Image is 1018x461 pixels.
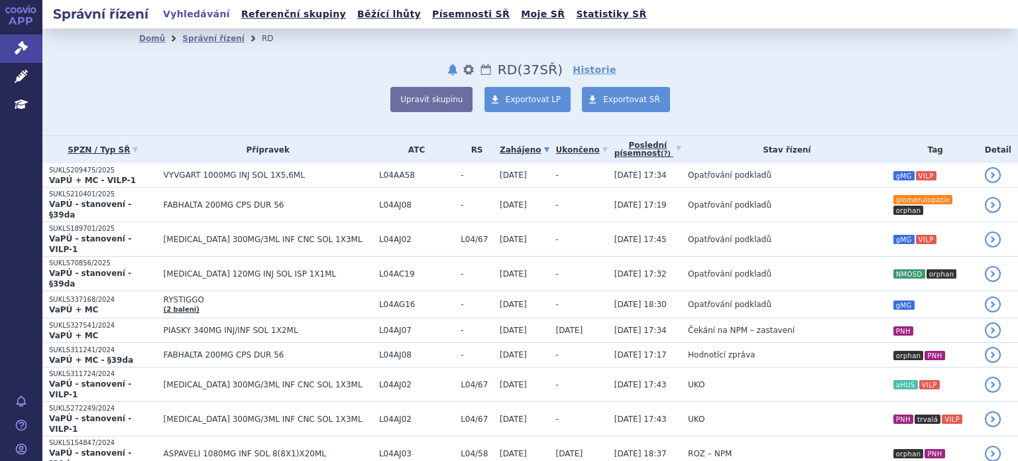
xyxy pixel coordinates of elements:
p: SUKLS327541/2024 [49,321,157,330]
p: SUKLS311724/2024 [49,369,157,379]
span: L04AC19 [379,269,454,279]
span: [DATE] 17:19 [614,200,667,210]
a: detail [985,296,1001,312]
button: notifikace [446,62,459,78]
strong: VaPÚ - stanovení - VILP-1 [49,379,131,399]
span: ROZ – NPM [688,449,732,458]
span: - [556,170,559,180]
span: L04/67 [461,380,493,389]
span: [DATE] 17:17 [614,350,667,360]
span: VYVGART 1000MG INJ SOL 1X5,6ML [164,170,372,180]
a: Správní řízení [182,34,245,43]
a: Poslednípísemnost(?) [614,136,681,163]
a: Ukončeno [556,141,608,159]
a: Referenční skupiny [237,5,350,23]
span: [DATE] [556,326,583,335]
h2: Správní řízení [42,5,159,23]
a: (2 balení) [164,306,199,313]
span: [DATE] [500,449,527,458]
span: - [556,235,559,244]
span: [DATE] [500,415,527,424]
span: [DATE] [556,449,583,458]
span: L04/67 [461,235,493,244]
a: Exportovat SŘ [582,87,670,112]
span: - [556,200,559,210]
span: - [556,300,559,309]
p: SUKLS209475/2025 [49,166,157,175]
abbr: (?) [661,150,671,158]
span: UKO [688,415,705,424]
a: detail [985,231,1001,247]
a: Lhůty [479,62,492,78]
span: - [556,415,559,424]
span: [DATE] [500,380,527,389]
span: ASPAVELI 1080MG INF SOL 8(8X1)X20ML [164,449,372,458]
p: SUKLS189701/2025 [49,224,157,233]
a: Historie [573,63,616,76]
p: SUKLS210401/2025 [49,190,157,199]
i: VILP [916,235,936,244]
p: SUKLS154847/2024 [49,438,157,448]
th: ATC [372,136,454,163]
a: SPZN / Typ SŘ [49,141,157,159]
span: [DATE] [500,350,527,360]
span: [DATE] 17:32 [614,269,667,279]
span: Exportovat SŘ [603,95,660,104]
a: Moje SŘ [517,5,569,23]
span: [DATE] [500,170,527,180]
span: L04/58 [461,449,493,458]
span: PIASKY 340MG INJ/INF SOL 1X2ML [164,326,372,335]
i: VILP [942,415,962,424]
a: Zahájeno [500,141,549,159]
th: Přípravek [157,136,372,163]
a: detail [985,197,1001,213]
i: trvalá [915,415,940,424]
span: L04/67 [461,415,493,424]
a: detail [985,347,1001,363]
span: - [461,269,493,279]
span: ( SŘ) [517,62,563,78]
span: Exportovat LP [506,95,561,104]
th: Tag [886,136,978,163]
span: [DATE] [500,269,527,279]
strong: VaPÚ - stanovení - §39da [49,200,131,220]
button: Upravit skupinu [390,87,473,112]
a: detail [985,377,1001,393]
span: L04AJ02 [379,235,454,244]
span: [DATE] [500,300,527,309]
strong: VaPÚ + MC [49,331,98,340]
a: Běžící lhůty [353,5,425,23]
span: [DATE] 17:43 [614,380,667,389]
i: orphan [893,206,924,215]
span: [MEDICAL_DATA] 300MG/3ML INF CNC SOL 1X3ML [164,415,372,424]
span: RYSTIGGO [164,295,372,304]
span: 37 [522,62,539,78]
span: UKO [688,380,705,389]
span: - [556,350,559,360]
span: RD [498,62,518,78]
p: SUKLS272249/2024 [49,404,157,413]
a: detail [985,322,1001,338]
a: Písemnosti SŘ [428,5,514,23]
span: L04AA58 [379,170,454,180]
i: aHUS [893,380,918,389]
span: Opatřování podkladů [688,300,771,309]
span: FABHALTA 200MG CPS DUR 56 [164,350,372,360]
span: L04AJ08 [379,350,454,360]
i: PNH [925,351,944,360]
span: - [461,350,493,360]
span: [MEDICAL_DATA] 120MG INJ SOL ISP 1X1ML [164,269,372,279]
span: - [461,300,493,309]
button: nastavení [462,62,475,78]
p: SUKLS70856/2025 [49,259,157,268]
span: [MEDICAL_DATA] 300MG/3ML INF CNC SOL 1X3ML [164,235,372,244]
i: orphan [893,351,924,360]
i: glomerulopatie [893,195,952,204]
span: Opatřování podkladů [688,170,771,180]
span: [DATE] [500,235,527,244]
span: - [556,380,559,389]
span: Opatřování podkladů [688,269,771,279]
span: - [461,200,493,210]
span: L04AJ07 [379,326,454,335]
span: Opatřování podkladů [688,200,771,210]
